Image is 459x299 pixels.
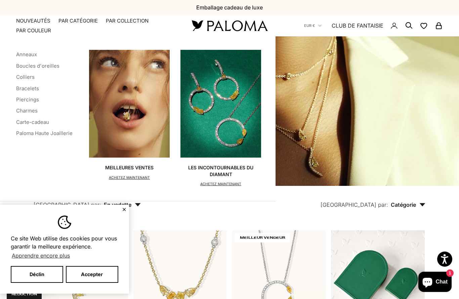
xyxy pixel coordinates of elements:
[105,165,154,170] font: Meilleures ventes
[104,201,131,208] font: En vedette
[58,18,98,24] summary: Par catégorie
[81,271,103,277] font: Accepter
[16,27,51,34] summary: Par couleur
[11,266,63,283] button: Déclin
[332,21,383,30] a: CLUB DE FANTAISIE
[16,107,38,114] a: Charmes
[122,207,126,211] button: Fermer
[34,201,101,208] font: [GEOGRAPHIC_DATA] par:
[11,251,71,261] a: Apprendre encore plus
[304,15,443,36] nav: Navigation secondaire
[196,4,263,11] font: Emballage cadeau de luxe
[200,182,241,186] font: ACHETEZ MAINTENANT
[30,271,44,277] font: Déclin
[188,165,253,177] font: Les incontournables du diamant
[304,23,322,29] button: EUR €
[321,201,388,208] font: [GEOGRAPHIC_DATA] par:
[16,130,73,136] a: Paloma Haute Joaillerie
[89,50,170,187] a: Meilleures ventesACHETEZ MAINTENANT
[11,235,117,250] font: Ce site Web utilise des cookies pour vous garantir la meilleure expérience.
[109,175,150,180] font: ACHETEZ MAINTENANT
[122,206,126,213] font: ✕
[304,23,315,28] font: EUR €
[66,266,118,283] button: Accepter
[240,236,285,239] font: MEILLEUR VENDEUR
[332,22,383,29] font: CLUB DE FANTAISIE
[180,50,261,187] a: Les incontournables du diamantACHETEZ MAINTENANT
[16,63,59,69] a: Boucles d'oreilles
[106,18,149,24] summary: Par collection
[16,51,37,58] a: Anneaux
[16,18,176,34] nav: Navigation principale
[391,201,416,208] font: Catégorie
[305,186,441,214] button: [GEOGRAPHIC_DATA] par: Catégorie
[16,119,49,125] a: Carte-cadeau
[16,18,50,24] a: NOUVEAUTÉS
[416,272,454,294] inbox-online-store-chat: Chat de la boutique en ligne Shopify
[12,252,70,259] font: Apprendre encore plus
[16,74,35,80] a: Colliers
[58,215,71,229] img: Bannière de cookies
[16,85,39,92] a: Bracelets
[16,96,39,103] a: Piercings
